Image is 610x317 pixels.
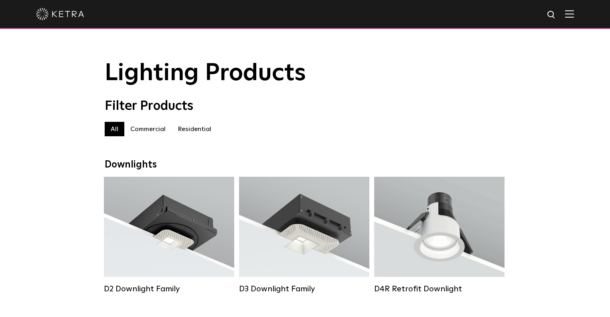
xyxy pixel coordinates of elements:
[105,122,124,136] label: All
[547,10,557,20] img: search icon
[105,61,306,85] span: Lighting Products
[374,177,505,294] a: D4R Retrofit Downlight Lumen Output:800Colors:White / BlackBeam Angles:15° / 25° / 40° / 60°Watta...
[105,159,506,171] div: Downlights
[105,99,506,114] div: Filter Products
[124,122,172,136] label: Commercial
[172,122,217,136] label: Residential
[239,284,369,294] div: D3 Downlight Family
[374,284,505,294] div: D4R Retrofit Downlight
[104,284,234,294] div: D2 Downlight Family
[104,177,234,294] a: D2 Downlight Family Lumen Output:1200Colors:White / Black / Gloss Black / Silver / Bronze / Silve...
[239,177,369,294] a: D3 Downlight Family Lumen Output:700 / 900 / 1100Colors:White / Black / Silver / Bronze / Paintab...
[36,8,84,20] img: ketra-logo-2019-white
[565,10,574,18] img: Hamburger%20Nav.svg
